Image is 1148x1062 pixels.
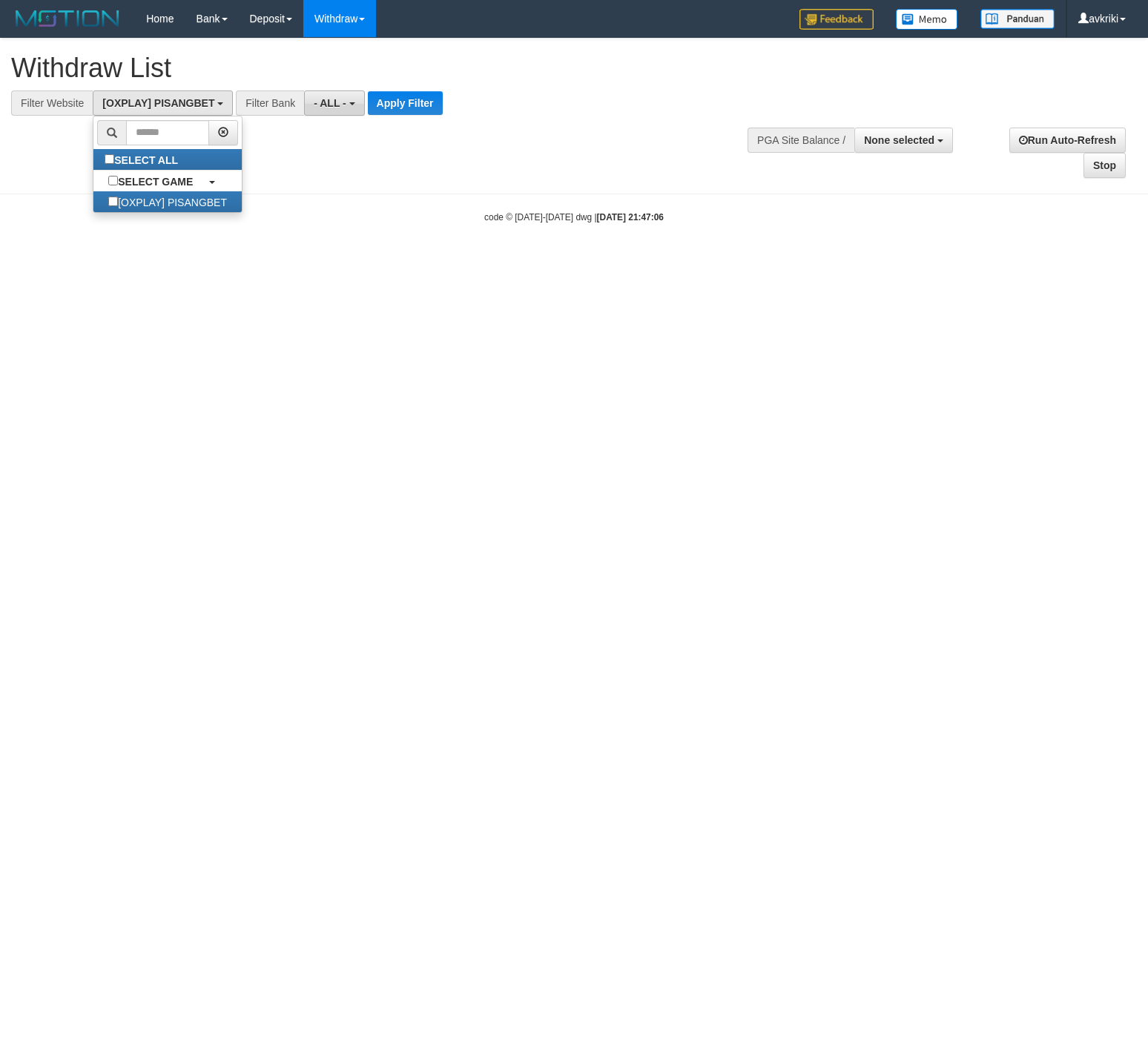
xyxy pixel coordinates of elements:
h1: Withdraw List [11,53,751,83]
div: Filter Bank [236,90,304,116]
button: Apply Filter [368,91,443,115]
img: Button%20Memo.svg [896,9,958,30]
span: None selected [864,134,934,146]
small: code © [DATE]-[DATE] dwg | [484,212,664,222]
span: [OXPLAY] PISANGBET [102,97,214,109]
label: [OXPLAY] PISANGBET [93,191,242,212]
span: - ALL - [314,97,346,109]
img: panduan.png [980,9,1055,29]
button: - ALL - [304,90,364,116]
input: SELECT ALL [105,154,114,164]
button: None selected [854,128,953,153]
a: Run Auto-Refresh [1009,128,1126,153]
input: [OXPLAY] PISANGBET [108,197,118,206]
b: SELECT GAME [118,176,193,188]
div: Filter Website [11,90,93,116]
a: Stop [1083,153,1126,178]
input: SELECT GAME [108,176,118,185]
button: [OXPLAY] PISANGBET [93,90,233,116]
a: SELECT GAME [93,171,242,191]
label: SELECT ALL [93,149,193,170]
strong: [DATE] 21:47:06 [597,212,664,222]
img: MOTION_logo.png [11,7,124,30]
div: PGA Site Balance / [748,128,854,153]
img: Feedback.jpg [799,9,874,30]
